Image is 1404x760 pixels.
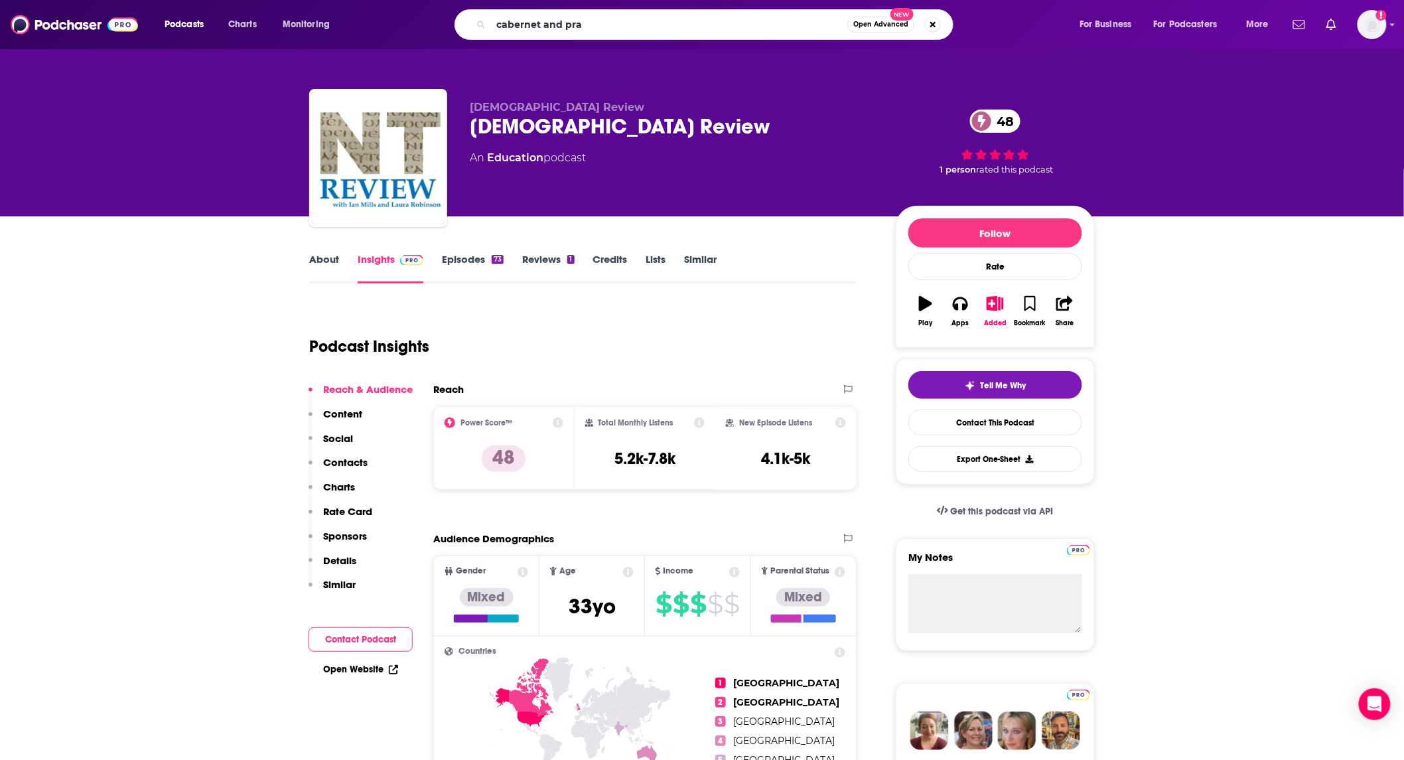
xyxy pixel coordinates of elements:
[908,551,1082,574] label: My Notes
[715,735,726,746] span: 4
[323,578,356,591] p: Similar
[951,506,1054,517] span: Get this podcast via API
[309,554,356,579] button: Details
[976,165,1053,175] span: rated this podcast
[165,15,204,34] span: Podcasts
[940,165,976,175] span: 1 person
[890,8,914,21] span: New
[309,530,367,554] button: Sponsors
[1376,10,1387,21] svg: Add a profile image
[734,677,840,689] span: [GEOGRAPHIC_DATA]
[400,255,423,266] img: Podchaser Pro
[456,567,486,575] span: Gender
[522,253,574,283] a: Reviews1
[1358,10,1387,39] span: Logged in as eerdmans
[690,593,706,615] span: $
[482,445,526,472] p: 48
[739,418,812,427] h2: New Episode Listens
[567,255,574,264] div: 1
[309,481,355,505] button: Charts
[470,150,586,166] div: An podcast
[1067,545,1090,556] img: Podchaser Pro
[442,253,504,283] a: Episodes73
[593,253,628,283] a: Credits
[685,253,717,283] a: Similar
[467,9,966,40] div: Search podcasts, credits, & more...
[323,408,362,420] p: Content
[559,567,576,575] span: Age
[323,664,398,675] a: Open Website
[309,408,362,432] button: Content
[734,696,840,708] span: [GEOGRAPHIC_DATA]
[569,593,616,619] span: 33 yo
[309,627,413,652] button: Contact Podcast
[1015,319,1046,327] div: Bookmark
[981,380,1026,391] span: Tell Me Why
[1359,688,1391,720] div: Open Intercom Messenger
[309,578,356,603] button: Similar
[908,218,1082,248] button: Follow
[646,253,666,283] a: Lists
[491,14,847,35] input: Search podcasts, credits, & more...
[998,712,1036,750] img: Jules Profile
[598,418,673,427] h2: Total Monthly Listens
[770,567,829,575] span: Parental Status
[458,647,496,656] span: Countries
[433,532,554,545] h2: Audience Demographics
[323,481,355,493] p: Charts
[1080,15,1132,34] span: For Business
[1237,14,1285,35] button: open menu
[220,14,265,35] a: Charts
[1013,287,1047,335] button: Bookmark
[1145,14,1237,35] button: open menu
[309,432,353,457] button: Social
[952,319,969,327] div: Apps
[312,92,445,224] img: New Testament Review
[776,588,830,607] div: Mixed
[943,287,977,335] button: Apps
[11,12,138,37] img: Podchaser - Follow, Share and Rate Podcasts
[309,456,368,481] button: Contacts
[470,101,644,114] span: [DEMOGRAPHIC_DATA] Review
[908,371,1082,399] button: tell me why sparkleTell Me Why
[978,287,1013,335] button: Added
[910,712,949,750] img: Sydney Profile
[664,567,694,575] span: Income
[908,446,1082,472] button: Export One-Sheet
[919,319,933,327] div: Play
[1358,10,1387,39] img: User Profile
[614,449,675,469] h3: 5.2k-7.8k
[673,593,689,615] span: $
[273,14,347,35] button: open menu
[965,380,975,391] img: tell me why sparkle
[323,530,367,542] p: Sponsors
[323,554,356,567] p: Details
[908,410,1082,435] a: Contact This Podcast
[734,716,835,727] span: [GEOGRAPHIC_DATA]
[460,418,512,427] h2: Power Score™
[309,253,339,283] a: About
[323,432,353,445] p: Social
[926,495,1064,528] a: Get this podcast via API
[309,505,372,530] button: Rate Card
[847,17,914,33] button: Open AdvancedNew
[155,14,221,35] button: open menu
[487,151,543,164] a: Education
[715,678,726,688] span: 1
[323,456,368,469] p: Contacts
[734,735,835,747] span: [GEOGRAPHIC_DATA]
[228,15,257,34] span: Charts
[433,383,464,396] h2: Reach
[896,101,1095,183] div: 48 1 personrated this podcast
[283,15,330,34] span: Monitoring
[1067,688,1090,700] a: Pro website
[908,287,943,335] button: Play
[656,593,671,615] span: $
[460,588,514,607] div: Mixed
[984,319,1007,327] div: Added
[970,110,1020,133] a: 48
[492,255,504,264] div: 73
[724,593,739,615] span: $
[1048,287,1082,335] button: Share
